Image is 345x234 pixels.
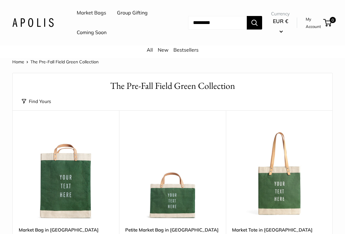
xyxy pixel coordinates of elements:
a: Home [12,59,24,65]
img: Apolis [12,18,54,27]
span: Currency [271,10,290,18]
span: EUR € [273,18,288,24]
a: Market Tote in [GEOGRAPHIC_DATA] [232,226,326,233]
a: Petite Market Bag in [GEOGRAPHIC_DATA] [125,226,219,233]
a: All [147,47,153,53]
img: description_Make it yours with custom printed text. [232,126,326,220]
a: Coming Soon [77,28,107,37]
a: Group Gifting [117,8,148,18]
button: Search [247,16,262,30]
input: Search... [188,16,247,30]
a: Market Bag in [GEOGRAPHIC_DATA] [19,226,113,233]
a: New [158,47,169,53]
img: description_Make it yours with custom printed text. [19,126,113,220]
nav: Breadcrumb [12,58,99,66]
a: Bestsellers [173,47,199,53]
a: description_Make it yours with custom printed text.Market Bag in Field Green [19,126,113,220]
button: Find Yours [22,97,51,106]
a: description_Make it yours with custom printed text.description_Spacious inner area with room for ... [232,126,326,220]
a: 0 [324,19,331,26]
a: My Account [306,15,321,30]
span: The Pre-Fall Field Green Collection [30,59,99,65]
button: EUR € [271,16,290,36]
a: Market Bags [77,8,106,18]
h1: The Pre-Fall Field Green Collection [22,79,323,93]
img: description_Make it yours with custom printed text. [125,126,219,220]
a: description_Make it yours with custom printed text.description_Take it anywhere with easy-grip ha... [125,126,219,220]
span: 0 [330,17,336,23]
